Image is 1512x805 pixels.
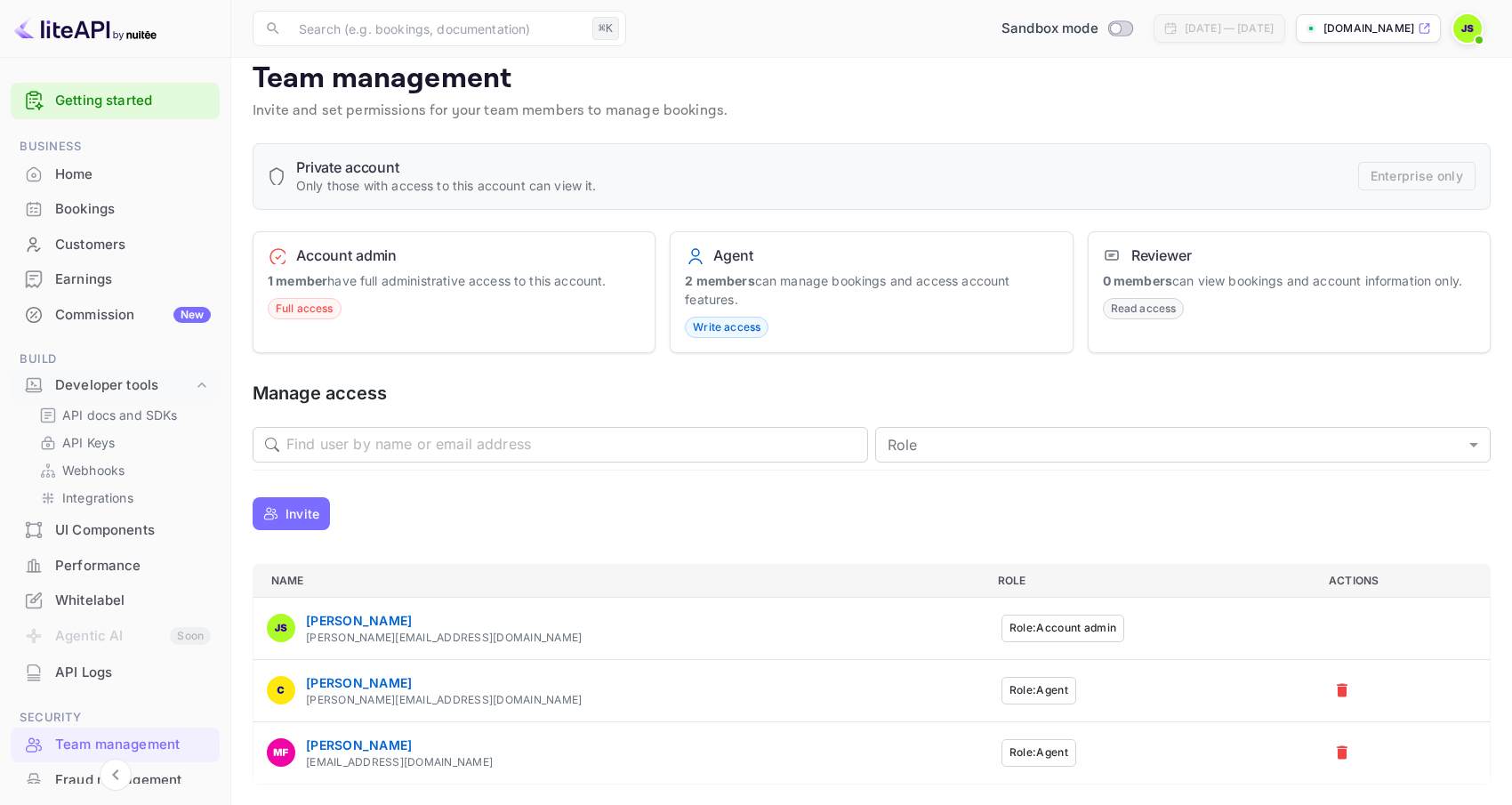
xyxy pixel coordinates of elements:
[11,763,220,796] a: Fraud management
[11,137,220,157] span: Business
[55,305,211,326] div: Commission
[11,584,220,616] a: Whitelabel
[713,246,752,264] h6: Agent
[11,228,220,261] a: Customers
[11,513,220,548] div: UI Components
[11,157,220,192] div: Home
[55,91,211,111] a: Getting started
[55,520,211,541] div: UI Components
[39,433,205,452] a: API Keys
[55,375,193,396] div: Developer tools
[100,759,132,791] button: Collapse navigation
[984,564,1315,597] th: Role
[11,192,220,225] a: Bookings
[253,101,1491,122] p: Invite and set permissions for your team members to manage bookings.
[55,165,211,185] div: Home
[62,406,178,424] p: API docs and SDKs
[286,427,868,463] input: Find user by name or email address
[11,350,220,369] span: Build
[62,433,115,452] p: API Keys
[267,738,295,767] img: Matt F
[11,83,220,119] div: Getting started
[253,61,1491,97] p: Team management
[1001,19,1098,39] span: Sandbox mode
[296,246,397,264] h6: Account admin
[39,406,205,424] a: API docs and SDKs
[11,513,220,546] a: UI Components
[686,319,768,335] span: Write access
[55,199,211,220] div: Bookings
[32,402,213,428] div: API docs and SDKs
[288,11,585,46] input: Search (e.g. bookings, documentation)
[306,630,582,646] div: [PERSON_NAME][EMAIL_ADDRESS][DOMAIN_NAME]
[685,271,1058,309] p: can manage bookings and access account features.
[11,728,220,761] a: Team management
[62,461,125,479] p: Webhooks
[11,728,220,762] div: Team management
[11,192,220,227] div: Bookings
[296,176,597,195] p: Only those with access to this account can view it.
[1131,246,1192,264] h6: Reviewer
[11,228,220,262] div: Customers
[1315,564,1490,597] th: Actions
[685,273,754,288] strong: 2 members
[11,656,220,688] a: API Logs
[267,676,295,704] img: Colin
[296,158,597,176] h6: Private account
[306,692,582,708] div: [PERSON_NAME][EMAIL_ADDRESS][DOMAIN_NAME]
[1001,739,1076,767] button: Role:Agent
[306,611,582,630] div: [PERSON_NAME]
[11,763,220,798] div: Fraud management
[32,485,213,511] div: Integrations
[55,735,211,755] div: Team management
[1103,273,1172,288] strong: 0 members
[39,461,205,479] a: Webhooks
[11,549,220,584] div: Performance
[1001,677,1076,704] button: Role:Agent
[1323,20,1414,36] p: [DOMAIN_NAME]
[11,298,220,333] div: CommissionNew
[55,270,211,290] div: Earnings
[173,307,211,323] div: New
[286,504,319,523] p: Invite
[268,271,640,290] p: have full administrative access to this account.
[306,673,582,692] div: [PERSON_NAME]
[55,556,211,576] div: Performance
[11,708,220,728] span: Security
[1453,14,1482,43] img: John Sutton
[1185,20,1274,36] div: [DATE] — [DATE]
[253,497,330,530] button: Invite
[62,488,133,507] p: Integrations
[11,549,220,582] a: Performance
[11,298,220,331] a: CommissionNew
[1104,301,1184,317] span: Read access
[268,273,327,288] strong: 1 member
[11,656,220,690] div: API Logs
[11,262,220,295] a: Earnings
[32,430,213,455] div: API Keys
[55,591,211,611] div: Whitelabel
[269,301,341,317] span: Full access
[1001,615,1124,642] button: Role:Account admin
[11,157,220,190] a: Home
[253,382,1491,406] h5: Manage access
[55,770,211,791] div: Fraud management
[55,235,211,255] div: Customers
[1103,271,1476,290] p: can view bookings and account information only.
[253,564,1491,785] table: a dense table
[11,370,220,401] div: Developer tools
[14,14,157,43] img: LiteAPI logo
[39,488,205,507] a: Integrations
[306,736,493,754] div: [PERSON_NAME]
[994,19,1139,39] div: Switch to Production mode
[253,564,984,597] th: Name
[32,457,213,483] div: Webhooks
[306,754,493,770] div: [EMAIL_ADDRESS][DOMAIN_NAME]
[267,614,295,642] img: John Sutton
[11,262,220,297] div: Earnings
[592,17,619,40] div: ⌘K
[11,584,220,618] div: Whitelabel
[55,663,211,683] div: API Logs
